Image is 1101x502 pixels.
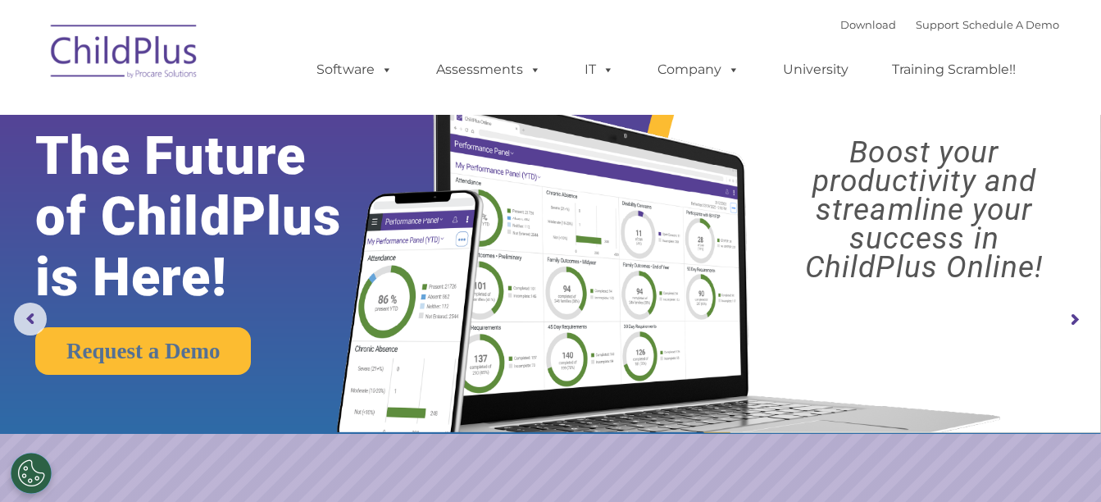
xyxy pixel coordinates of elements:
span: Phone number [228,176,298,188]
button: Cookies Settings [11,453,52,494]
img: ChildPlus by Procare Solutions [43,13,207,95]
a: Support [916,18,959,31]
a: Software [300,53,409,86]
span: Last name [228,108,278,121]
a: Schedule A Demo [962,18,1059,31]
a: Download [840,18,896,31]
a: IT [568,53,630,86]
rs-layer: The Future of ChildPlus is Here! [35,125,387,308]
a: Request a Demo [35,327,251,375]
a: Assessments [420,53,557,86]
rs-layer: Boost your productivity and streamline your success in ChildPlus Online! [761,138,1088,281]
a: Company [641,53,756,86]
font: | [840,18,1059,31]
a: Training Scramble!! [876,53,1032,86]
a: University [767,53,865,86]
